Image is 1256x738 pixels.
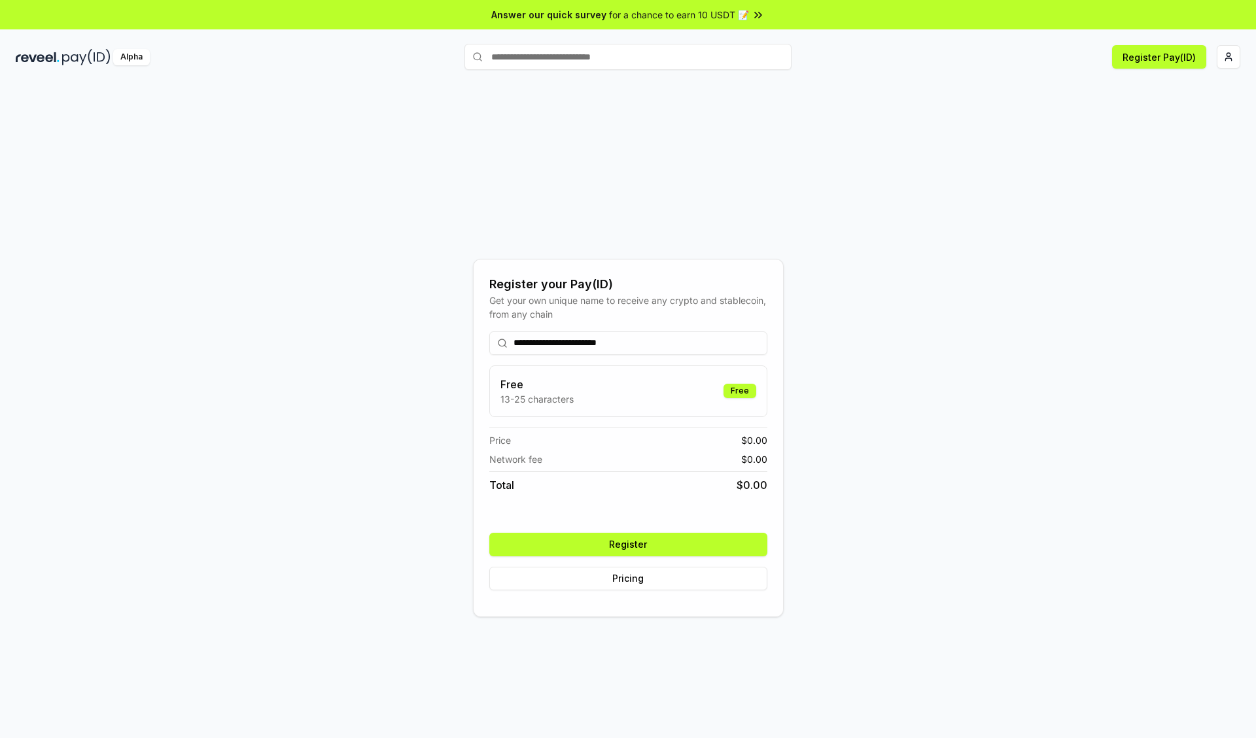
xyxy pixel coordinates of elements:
[489,275,767,294] div: Register your Pay(ID)
[724,384,756,398] div: Free
[500,392,574,406] p: 13-25 characters
[741,433,767,447] span: $ 0.00
[489,567,767,590] button: Pricing
[491,8,606,22] span: Answer our quick survey
[489,433,511,447] span: Price
[741,452,767,466] span: $ 0.00
[489,477,514,493] span: Total
[489,533,767,556] button: Register
[1112,45,1206,69] button: Register Pay(ID)
[737,477,767,493] span: $ 0.00
[62,49,111,65] img: pay_id
[500,377,574,392] h3: Free
[489,294,767,321] div: Get your own unique name to receive any crypto and stablecoin, from any chain
[489,452,542,466] span: Network fee
[113,49,150,65] div: Alpha
[609,8,749,22] span: for a chance to earn 10 USDT 📝
[16,49,60,65] img: reveel_dark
